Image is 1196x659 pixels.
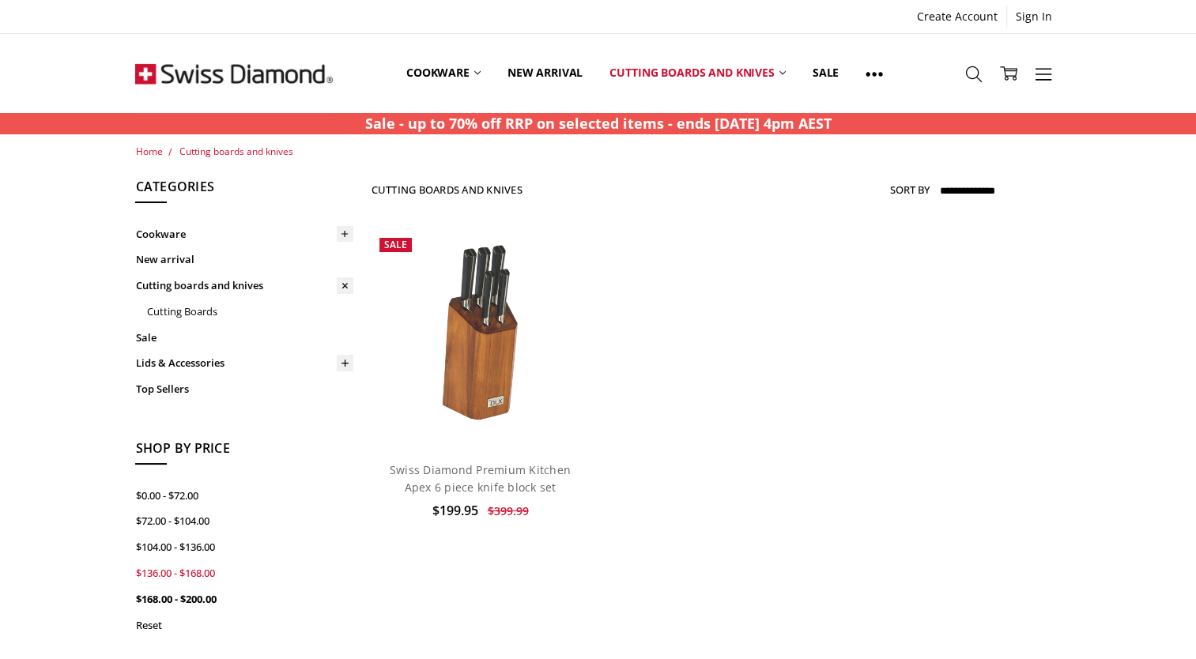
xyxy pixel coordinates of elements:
[135,560,353,586] a: $136.00 - $168.00
[372,230,590,448] a: Swiss Diamond Apex 6 piece knife block set
[135,325,353,351] a: Sale
[135,508,353,534] a: $72.00 - $104.00
[135,177,353,204] h5: Categories
[372,183,523,196] h1: Cutting boards and knives
[799,38,852,108] a: Sale
[135,247,353,273] a: New arrival
[390,462,571,495] a: Swiss Diamond Premium Kitchen Apex 6 piece knife block set
[135,612,353,638] a: Reset
[908,6,1006,28] a: Create Account
[135,534,353,560] a: $104.00 - $136.00
[135,145,162,158] a: Home
[890,177,930,202] label: Sort By
[135,273,353,299] a: Cutting boards and knives
[135,34,333,113] img: Free Shipping On Every Order
[135,586,353,612] a: $168.00 - $200.00
[393,38,494,108] a: Cookware
[135,350,353,376] a: Lids & Accessories
[432,502,477,519] span: $199.95
[417,230,544,448] img: Swiss Diamond Apex 6 piece knife block set
[135,483,353,509] a: $0.00 - $72.00
[487,503,528,518] span: $399.99
[135,376,353,402] a: Top Sellers
[135,221,353,247] a: Cookware
[384,238,407,251] span: Sale
[596,38,799,108] a: Cutting boards and knives
[179,145,292,158] a: Cutting boards and knives
[146,299,353,325] a: Cutting Boards
[1007,6,1061,28] a: Sign In
[494,38,596,108] a: New arrival
[365,114,832,133] strong: Sale - up to 70% off RRP on selected items - ends [DATE] 4pm AEST
[135,439,353,465] h5: Shop By Price
[852,38,896,109] a: Show All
